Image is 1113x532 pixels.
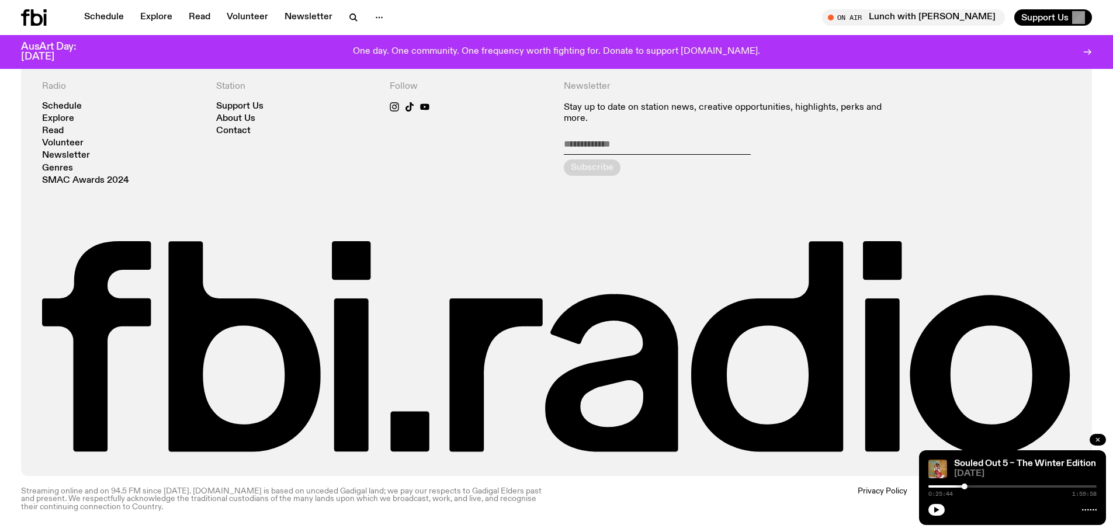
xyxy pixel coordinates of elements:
[928,491,953,497] span: 0:25:44
[216,127,251,135] a: Contact
[564,102,897,124] p: Stay up to date on station news, creative opportunities, highlights, perks and more.
[216,102,263,111] a: Support Us
[42,151,90,160] a: Newsletter
[21,42,96,62] h3: AusArt Day: [DATE]
[353,47,760,57] p: One day. One community. One frequency worth fighting for. Donate to support [DOMAIN_NAME].
[42,127,64,135] a: Read
[216,114,255,123] a: About Us
[1072,491,1097,497] span: 1:59:58
[42,139,84,148] a: Volunteer
[1021,12,1069,23] span: Support Us
[133,9,179,26] a: Explore
[564,159,620,176] button: Subscribe
[220,9,275,26] a: Volunteer
[77,9,131,26] a: Schedule
[42,164,73,173] a: Genres
[278,9,339,26] a: Newsletter
[390,81,550,92] h4: Follow
[42,114,74,123] a: Explore
[42,81,202,92] h4: Radio
[1014,9,1092,26] button: Support Us
[564,81,897,92] h4: Newsletter
[42,176,129,185] a: SMAC Awards 2024
[42,102,82,111] a: Schedule
[216,81,376,92] h4: Station
[21,488,550,511] p: Streaming online and on 94.5 FM since [DATE]. [DOMAIN_NAME] is based on unceded Gadigal land; we ...
[858,488,907,511] a: Privacy Policy
[182,9,217,26] a: Read
[822,9,1005,26] button: On AirLunch with [PERSON_NAME]
[954,459,1096,468] a: Souled Out 5 – The Winter Edition
[954,470,1097,478] span: [DATE]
